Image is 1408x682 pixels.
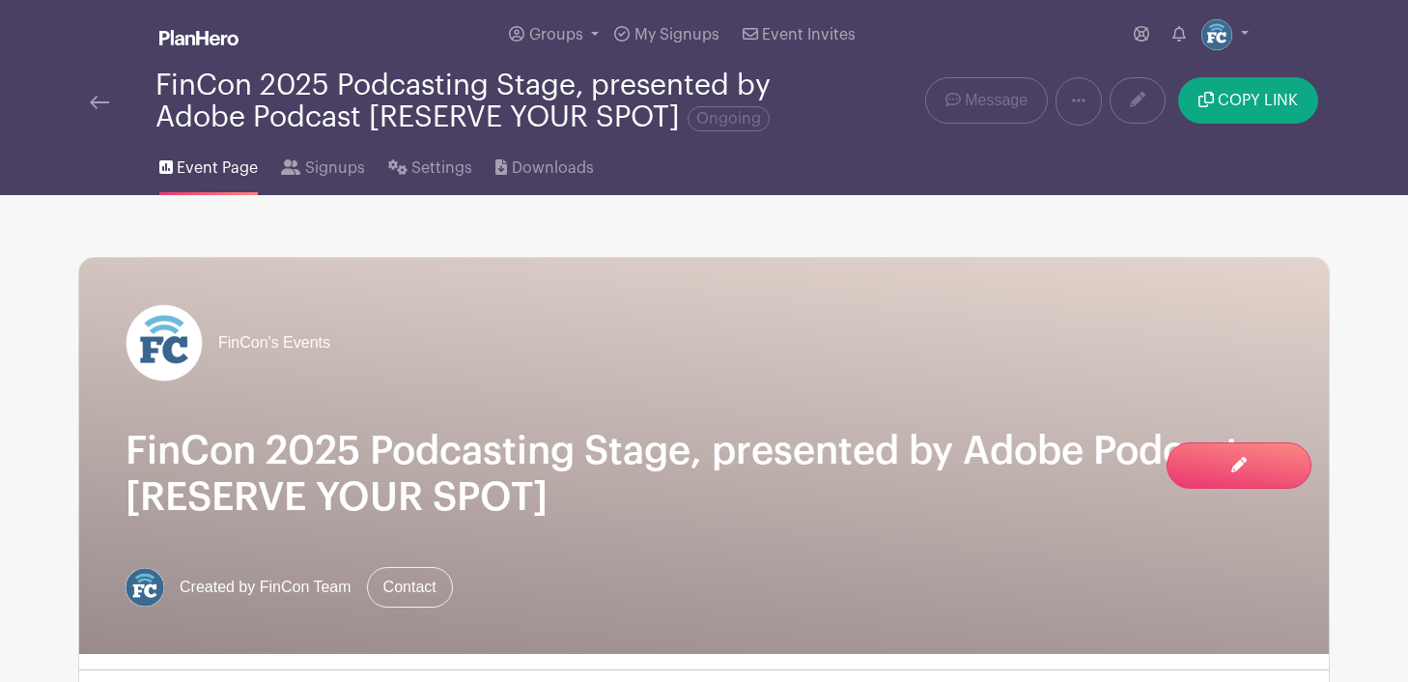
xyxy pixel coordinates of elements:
[126,428,1282,521] h1: FinCon 2025 Podcasting Stage, presented by Adobe Podcast [RESERVE YOUR SPOT]
[411,156,472,180] span: Settings
[762,27,856,43] span: Event Invites
[965,89,1028,112] span: Message
[367,567,453,608] a: Contact
[281,133,364,195] a: Signups
[634,27,719,43] span: My Signups
[90,96,109,109] img: back-arrow-29a5d9b10d5bd6ae65dc969a981735edf675c4d7a1fe02e03b50dbd4ba3cdb55.svg
[495,133,593,195] a: Downloads
[159,133,258,195] a: Event Page
[126,568,164,607] img: FC%20circle.png
[177,156,258,180] span: Event Page
[305,156,365,180] span: Signups
[512,156,594,180] span: Downloads
[388,133,472,195] a: Settings
[159,30,239,45] img: logo_white-6c42ec7e38ccf1d336a20a19083b03d10ae64f83f12c07503d8b9e83406b4c7d.svg
[688,106,770,131] span: Ongoing
[1178,77,1318,124] button: COPY LINK
[155,70,781,133] div: FinCon 2025 Podcasting Stage, presented by Adobe Podcast [RESERVE YOUR SPOT]
[1201,19,1232,50] img: FC%20circle.png
[529,27,583,43] span: Groups
[218,331,330,355] span: FinCon's Events
[925,77,1048,124] a: Message
[180,576,352,599] span: Created by FinCon Team
[126,304,203,382] img: FC%20circle_white.png
[1218,93,1298,108] span: COPY LINK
